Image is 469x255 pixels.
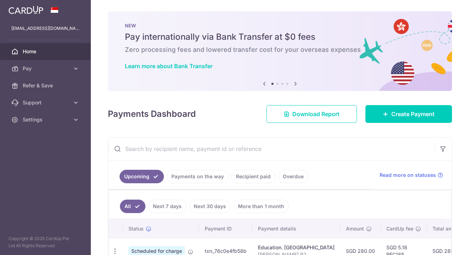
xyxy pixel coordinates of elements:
[9,6,43,14] img: CardUp
[23,99,70,106] span: Support
[23,65,70,72] span: Pay
[199,219,252,238] th: Payment ID
[266,105,357,123] a: Download Report
[148,200,186,213] a: Next 7 days
[380,172,436,179] span: Read more on statuses
[365,105,452,123] a: Create Payment
[120,170,164,183] a: Upcoming
[108,11,452,91] img: Bank transfer banner
[125,63,213,70] a: Learn more about Bank Transfer
[432,225,456,232] span: Total amt.
[233,200,289,213] a: More than 1 month
[23,116,70,123] span: Settings
[11,25,79,32] p: [EMAIL_ADDRESS][DOMAIN_NAME]
[292,110,340,118] span: Download Report
[167,170,228,183] a: Payments on the way
[231,170,275,183] a: Recipient paid
[346,225,364,232] span: Amount
[108,108,196,120] h4: Payments Dashboard
[125,31,435,43] h5: Pay internationally via Bank Transfer at $0 fees
[252,219,340,238] th: Payment details
[23,82,70,89] span: Refer & Save
[189,200,231,213] a: Next 30 days
[128,225,144,232] span: Status
[125,45,435,54] h6: Zero processing fees and lowered transfer cost for your overseas expenses
[278,170,308,183] a: Overdue
[23,48,70,55] span: Home
[391,110,435,118] span: Create Payment
[380,172,443,179] a: Read more on statuses
[125,23,435,28] p: NEW
[108,137,435,160] input: Search by recipient name, payment id or reference
[258,244,335,251] div: Education. [GEOGRAPHIC_DATA]
[386,225,413,232] span: CardUp fee
[120,200,145,213] a: All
